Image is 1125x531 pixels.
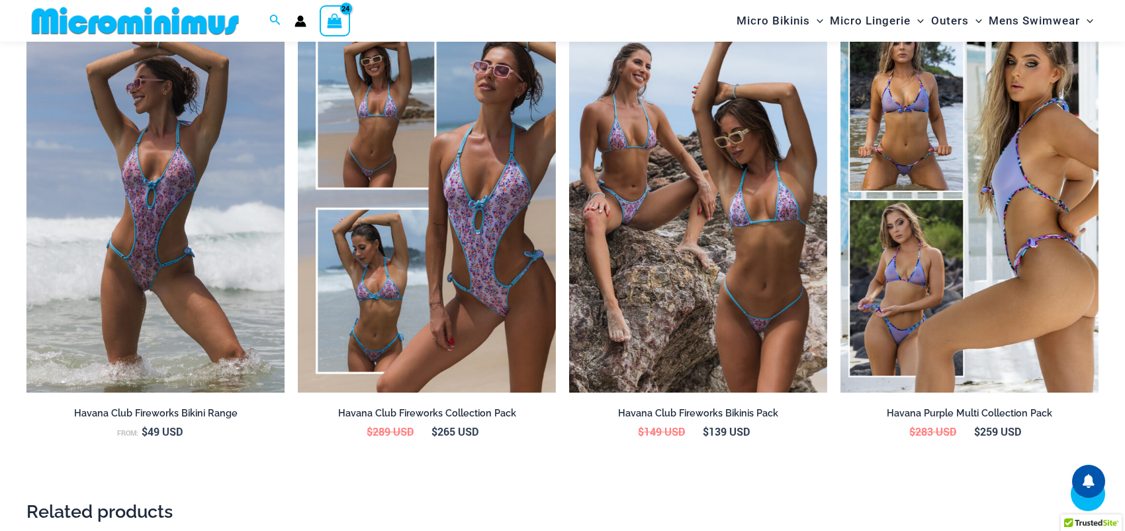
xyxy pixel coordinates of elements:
[737,4,810,38] span: Micro Bikinis
[431,424,437,438] span: $
[269,13,281,29] a: Search icon link
[431,424,478,438] bdi: 265 USD
[26,5,285,393] a: Havana Club Fireworks 820 One Piece Monokini 07Havana Club Fireworks 820 One Piece Monokini 08Hav...
[703,424,750,438] bdi: 139 USD
[367,424,414,438] bdi: 289 USD
[909,424,915,438] span: $
[569,5,827,393] a: Bikini PackHavana Club Fireworks 312 Tri Top 451 Thong 05Havana Club Fireworks 312 Tri Top 451 Th...
[569,407,827,424] a: Havana Club Fireworks Bikinis Pack
[26,407,285,420] h2: Havana Club Fireworks Bikini Range
[909,424,956,438] bdi: 283 USD
[810,4,823,38] span: Menu Toggle
[840,407,1099,424] a: Havana Purple Multi Collection Pack
[731,2,1099,40] nav: Site Navigation
[142,424,148,438] span: $
[1080,4,1093,38] span: Menu Toggle
[830,4,911,38] span: Micro Lingerie
[298,407,556,424] a: Havana Club Fireworks Collection Pack
[840,5,1099,393] img: Havana Club Purple Multi 312 Top 451 Bottom 05
[298,5,556,393] img: Collection Pack (1)
[298,5,556,393] a: Collection Pack (1)Havana Club Fireworks 820 One Piece Monokini 08Havana Club Fireworks 820 One P...
[294,15,306,27] a: Account icon link
[26,500,1099,523] h2: Related products
[985,4,1097,38] a: Mens SwimwearMenu ToggleMenu Toggle
[569,5,827,393] img: Bikini Pack
[142,424,183,438] bdi: 49 USD
[320,5,350,36] a: View Shopping Cart, 24 items
[974,424,980,438] span: $
[989,4,1080,38] span: Mens Swimwear
[928,4,985,38] a: OutersMenu ToggleMenu Toggle
[840,407,1099,420] h2: Havana Purple Multi Collection Pack
[26,6,244,36] img: MM SHOP LOGO FLAT
[969,4,982,38] span: Menu Toggle
[911,4,924,38] span: Menu Toggle
[840,5,1099,393] a: Havana Purple Multi Collection PackHavana Club Purple Multi 312 Top 451 Bottom 05Havana Club Purp...
[298,407,556,420] h2: Havana Club Fireworks Collection Pack
[26,407,285,424] a: Havana Club Fireworks Bikini Range
[827,4,927,38] a: Micro LingerieMenu ToggleMenu Toggle
[117,428,138,438] span: From:
[733,4,827,38] a: Micro BikinisMenu ToggleMenu Toggle
[638,424,685,438] bdi: 149 USD
[569,407,827,420] h2: Havana Club Fireworks Bikinis Pack
[26,5,285,393] img: Havana Club Fireworks 820 One Piece Monokini 07
[367,424,373,438] span: $
[703,424,709,438] span: $
[638,424,644,438] span: $
[974,424,1021,438] bdi: 259 USD
[931,4,969,38] span: Outers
